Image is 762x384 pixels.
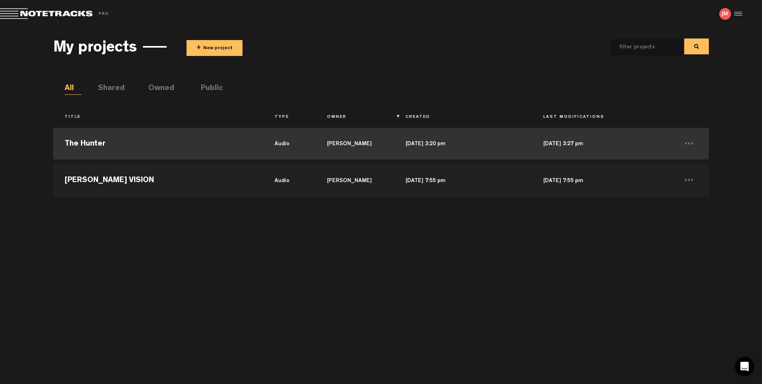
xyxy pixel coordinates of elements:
[719,8,731,20] img: letters
[532,111,670,124] th: Last Modifications
[670,161,709,197] td: ...
[611,39,670,56] input: filter projects
[263,111,316,124] th: Type
[65,83,81,95] li: All
[735,357,754,376] div: Open Intercom Messenger
[98,83,115,95] li: Shared
[532,126,670,161] td: [DATE] 3:27 pm
[187,40,242,56] button: +New project
[670,126,709,161] td: ...
[201,83,217,95] li: Public
[263,161,316,197] td: audio
[263,126,316,161] td: audio
[316,126,394,161] td: [PERSON_NAME]
[196,44,201,53] span: +
[53,126,263,161] td: The Hunter
[316,161,394,197] td: [PERSON_NAME]
[53,111,263,124] th: Title
[53,40,137,58] h3: My projects
[148,83,165,95] li: Owned
[532,161,670,197] td: [DATE] 7:55 pm
[316,111,394,124] th: Owner
[394,126,532,161] td: [DATE] 3:20 pm
[53,161,263,197] td: [PERSON_NAME] VISION
[394,161,532,197] td: [DATE] 7:55 pm
[394,111,532,124] th: Created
